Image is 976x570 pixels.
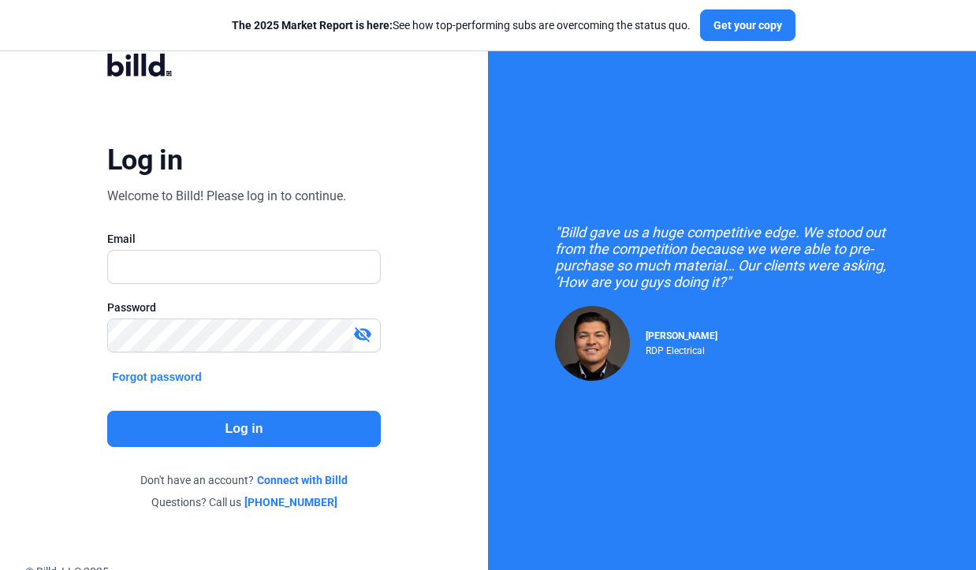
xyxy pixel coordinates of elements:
[232,17,691,33] div: See how top-performing subs are overcoming the status quo.
[232,19,393,32] span: The 2025 Market Report is here:
[107,187,346,206] div: Welcome to Billd! Please log in to continue.
[555,306,630,381] img: Raul Pacheco
[555,224,910,290] div: "Billd gave us a huge competitive edge. We stood out from the competition because we were able to...
[257,472,348,488] a: Connect with Billd
[700,9,795,41] button: Get your copy
[244,494,337,510] a: [PHONE_NUMBER]
[107,411,381,447] button: Log in
[646,330,717,341] span: [PERSON_NAME]
[107,494,381,510] div: Questions? Call us
[107,231,381,247] div: Email
[646,341,717,356] div: RDP Electrical
[353,325,372,344] mat-icon: visibility_off
[107,143,182,177] div: Log in
[107,300,381,315] div: Password
[107,472,381,488] div: Don't have an account?
[107,368,207,386] button: Forgot password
